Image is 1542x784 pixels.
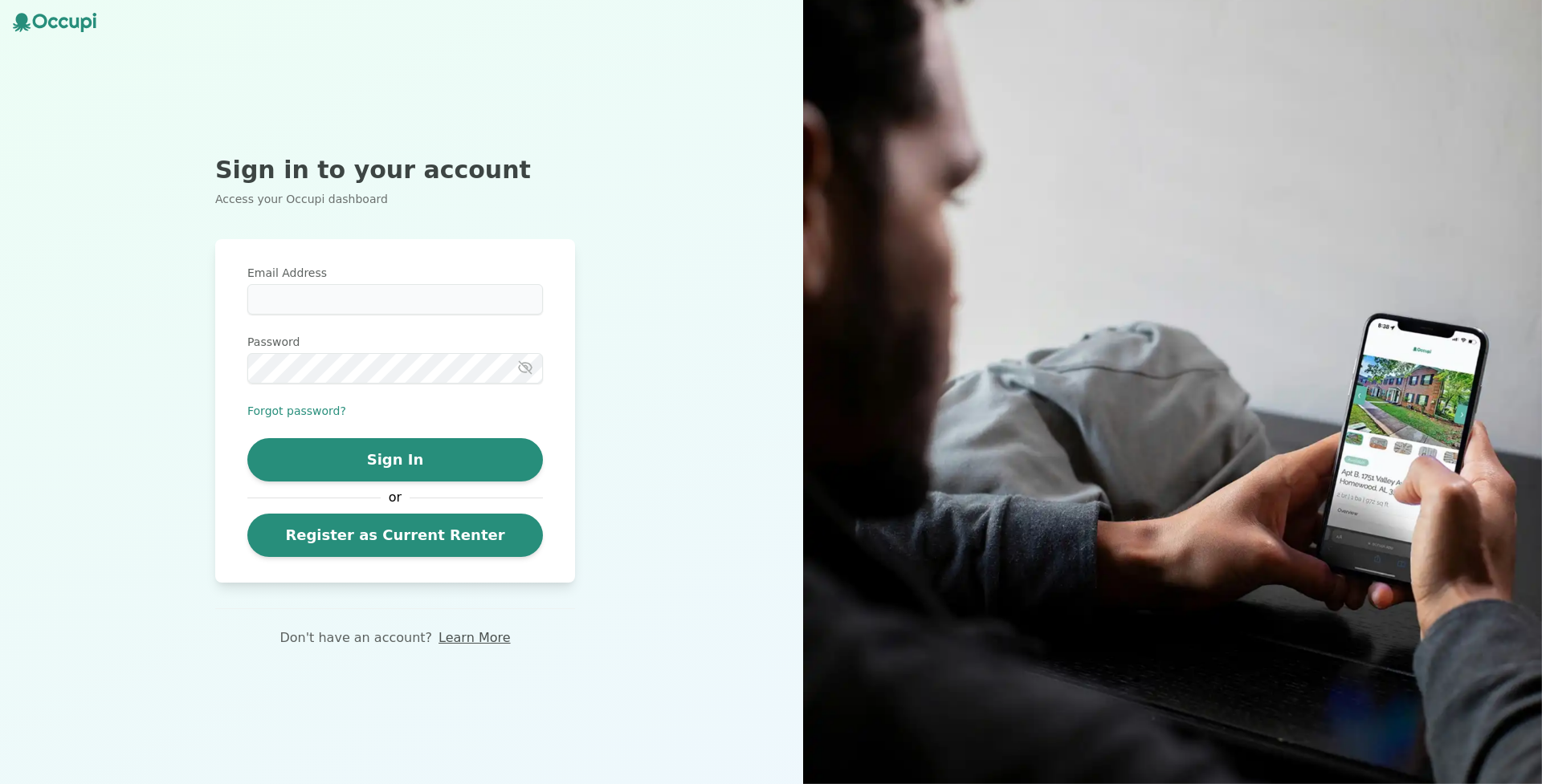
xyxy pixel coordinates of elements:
p: Access your Occupi dashboard [215,191,575,207]
button: Forgot password? [247,403,346,419]
label: Password [247,334,543,350]
a: Register as Current Renter [247,514,543,557]
a: Learn More [439,628,510,648]
span: or [381,488,410,507]
p: Don't have an account? [279,628,432,648]
h2: Sign in to your account [215,156,575,185]
button: Sign In [247,438,543,481]
label: Email Address [247,265,543,281]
